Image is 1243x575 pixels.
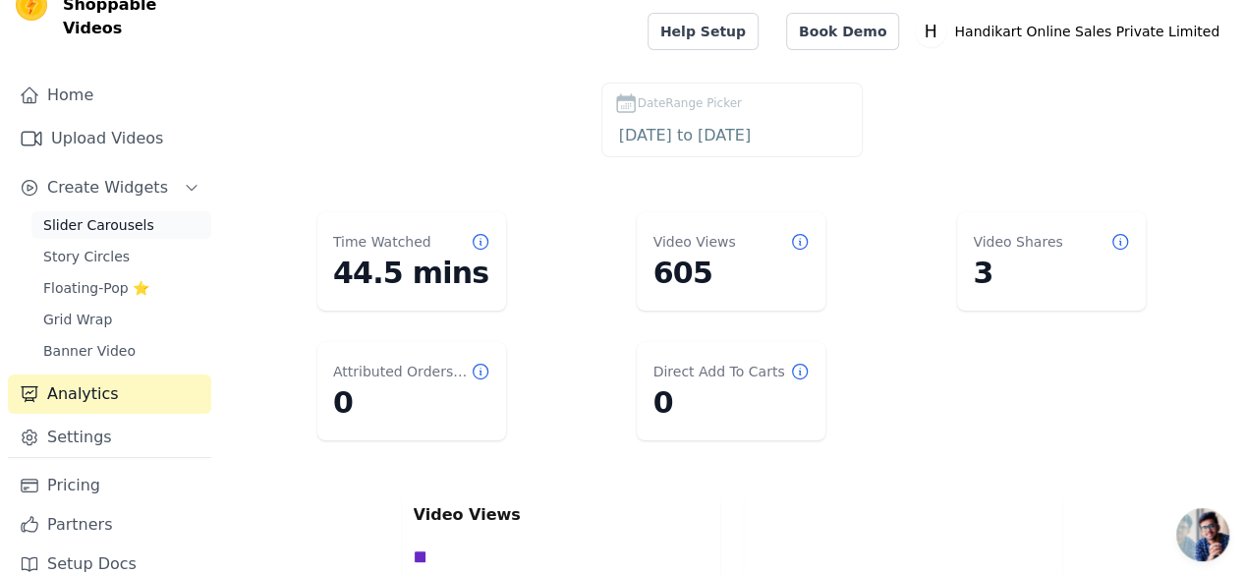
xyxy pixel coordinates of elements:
[43,278,149,298] span: Floating-Pop ⭐
[8,418,211,457] a: Settings
[946,14,1227,49] p: Handikart Online Sales Private Limited
[915,14,1227,49] button: H Handikart Online Sales Private Limited
[31,306,211,333] a: Grid Wrap
[652,256,810,291] dd: 605
[973,256,1130,291] dd: 3
[638,94,742,112] span: DateRange Picker
[8,505,211,545] a: Partners
[1176,508,1229,561] div: Open chat
[47,176,168,200] span: Create Widgets
[43,341,136,361] span: Banner Video
[8,374,211,414] a: Analytics
[648,13,759,50] a: Help Setup
[414,503,708,527] p: Video Views
[652,232,735,252] dt: Video Views
[43,247,130,266] span: Story Circles
[333,256,490,291] dd: 44.5 mins
[409,546,704,568] div: Data groups
[31,211,211,239] a: Slider Carousels
[31,337,211,365] a: Banner Video
[8,119,211,158] a: Upload Videos
[652,385,810,421] dd: 0
[333,385,490,421] dd: 0
[786,13,899,50] a: Book Demo
[31,274,211,302] a: Floating-Pop ⭐
[8,466,211,505] a: Pricing
[43,310,112,329] span: Grid Wrap
[614,123,850,148] input: DateRange Picker
[973,232,1062,252] dt: Video Shares
[31,243,211,270] a: Story Circles
[8,168,211,207] button: Create Widgets
[925,22,937,41] text: H
[333,232,431,252] dt: Time Watched
[43,215,154,235] span: Slider Carousels
[8,76,211,115] a: Home
[333,362,471,381] dt: Attributed Orders Count
[652,362,784,381] dt: Direct Add To Carts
